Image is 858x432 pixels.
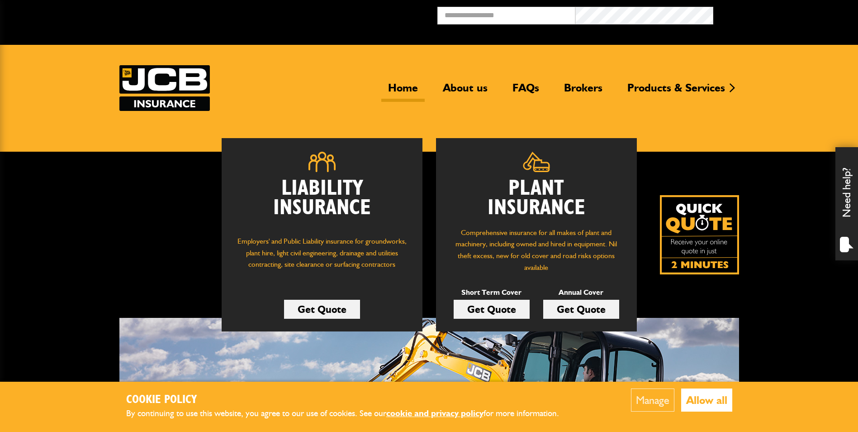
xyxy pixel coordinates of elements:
button: Manage [631,389,674,412]
p: Employers' and Public Liability insurance for groundworks, plant hire, light civil engineering, d... [235,235,409,279]
h2: Plant Insurance [450,179,623,218]
p: Annual Cover [543,287,619,298]
p: Comprehensive insurance for all makes of plant and machinery, including owned and hired in equipm... [450,227,623,273]
div: Need help? [835,147,858,260]
h2: Cookie Policy [126,393,574,407]
a: Get Quote [543,300,619,319]
p: Short Term Cover [454,287,530,298]
img: JCB Insurance Services logo [119,65,210,111]
p: By continuing to use this website, you agree to our use of cookies. See our for more information. [126,407,574,421]
h2: Liability Insurance [235,179,409,227]
a: Get Quote [454,300,530,319]
a: Home [381,81,425,102]
a: cookie and privacy policy [386,408,484,418]
a: Get your insurance quote isn just 2-minutes [660,195,739,274]
img: Quick Quote [660,195,739,274]
a: Brokers [557,81,609,102]
a: About us [436,81,494,102]
a: Get Quote [284,300,360,319]
button: Broker Login [713,7,851,21]
button: Allow all [681,389,732,412]
a: JCB Insurance Services [119,65,210,111]
a: Products & Services [621,81,732,102]
a: FAQs [506,81,546,102]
